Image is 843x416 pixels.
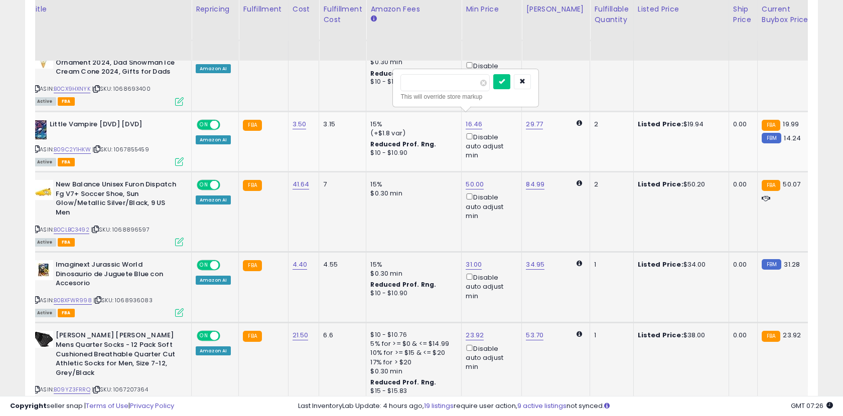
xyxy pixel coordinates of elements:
[370,149,454,157] div: $10 - $10.90
[130,401,174,410] a: Privacy Policy
[370,189,454,198] div: $0.30 min
[33,97,56,106] span: All listings currently available for purchase on Amazon
[400,92,531,102] div: This will override store markup
[370,180,454,189] div: 15%
[56,331,178,380] b: [PERSON_NAME] [PERSON_NAME] Mens Quarter Socks - 12 Pack Soft Cushioned Breathable Quarter Cut At...
[54,226,89,234] a: B0CLBC3492
[370,358,454,367] div: 17% for > $20
[526,179,544,189] a: 84.99
[196,195,231,204] div: Amazon AI
[577,260,582,267] i: Calculated using Dynamic Max Price.
[762,331,780,342] small: FBA
[370,58,454,67] div: $0.30 min
[198,181,210,189] span: ON
[594,331,625,340] div: 1
[370,120,454,129] div: 15%
[196,135,231,144] div: Amazon AI
[370,280,436,289] b: Reduced Prof. Rng.
[198,332,210,340] span: ON
[784,133,801,143] span: 14.24
[293,119,307,129] a: 3.50
[638,179,683,189] b: Listed Price:
[58,309,75,317] span: FBA
[56,260,178,291] b: Imaginext Jurassic World Dinosaurio de Juguete Blue con Accesorio
[323,260,358,269] div: 4.55
[733,260,750,269] div: 0.00
[370,140,436,148] b: Reduced Prof. Rng.
[33,120,47,140] img: 51QmJz5VkwL._SL40_.jpg
[466,330,484,340] a: 23.92
[791,401,833,410] span: 2025-10-12 07:26 GMT
[56,180,178,220] b: New Balance Unisex Furon Dispatch Fg V7+ Soccer Shoe, Sun Glow/Metallic Silver/Black, 9 US Men
[526,4,586,15] div: [PERSON_NAME]
[466,4,517,15] div: Min Price
[594,180,625,189] div: 2
[196,64,231,73] div: Amazon AI
[298,401,833,411] div: Last InventoryLab Update: 4 hours ago, require user action, not synced.
[638,120,721,129] div: $19.94
[93,296,153,304] span: | SKU: 1068936083
[783,119,799,129] span: 19.99
[198,261,210,270] span: ON
[219,261,235,270] span: OFF
[783,330,801,340] span: 23.92
[733,120,750,129] div: 0.00
[92,145,149,153] span: | SKU: 1067855459
[466,343,514,372] div: Disable auto adjust min
[466,191,514,221] div: Disable auto adjust min
[323,331,358,340] div: 6.6
[10,401,174,411] div: seller snap | |
[638,119,683,129] b: Listed Price:
[293,260,308,270] a: 4.40
[517,401,567,410] a: 9 active listings
[33,120,184,165] div: ASIN:
[370,367,454,376] div: $0.30 min
[196,4,234,15] div: Repricing
[370,78,454,86] div: $10 - $10.90
[784,260,800,269] span: 31.28
[370,289,454,298] div: $10 - $10.90
[33,331,53,348] img: 41IhKjyShqL._SL40_.jpg
[370,331,454,339] div: $10 - $10.76
[323,180,358,189] div: 7
[733,180,750,189] div: 0.00
[783,179,800,189] span: 50.07
[594,120,625,129] div: 2
[243,260,261,271] small: FBA
[424,401,454,410] a: 19 listings
[466,272,514,301] div: Disable auto adjust min
[370,348,454,357] div: 10% for >= $15 & <= $20
[370,378,436,386] b: Reduced Prof. Rng.
[370,69,436,78] b: Reduced Prof. Rng.
[526,119,543,129] a: 29.77
[638,260,683,269] b: Listed Price:
[243,120,261,131] small: FBA
[370,15,376,24] small: Amazon Fees.
[243,180,261,191] small: FBA
[54,296,92,305] a: B0BXFWR998
[293,4,315,15] div: Cost
[31,4,187,15] div: Title
[219,332,235,340] span: OFF
[219,181,235,189] span: OFF
[196,276,231,285] div: Amazon AI
[92,85,151,93] span: | SKU: 1068693400
[54,85,90,93] a: B0CX9HXNYK
[33,238,56,247] span: All listings currently available for purchase on Amazon
[594,260,625,269] div: 1
[58,158,75,166] span: FBA
[638,4,725,15] div: Listed Price
[762,133,781,143] small: FBM
[92,385,148,393] span: | SKU: 1067207364
[762,180,780,191] small: FBA
[466,179,484,189] a: 50.00
[198,120,210,129] span: ON
[594,4,629,25] div: Fulfillable Quantity
[370,260,454,269] div: 15%
[323,4,362,25] div: Fulfillment Cost
[733,331,750,340] div: 0.00
[370,4,457,15] div: Amazon Fees
[370,339,454,348] div: 5% for >= $0 & <= $14.99
[54,385,90,394] a: B09YZ3FRRQ
[91,226,150,234] span: | SKU: 1068896597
